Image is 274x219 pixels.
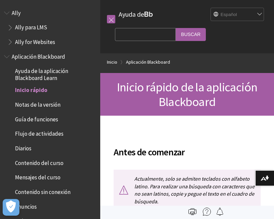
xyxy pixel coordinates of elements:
[15,172,60,181] span: Mensajes del curso
[126,58,170,66] a: Aplicación Blackboard
[12,51,65,60] span: Aplicación Blackboard
[15,157,63,166] span: Contenido del curso
[117,79,257,109] span: Inicio rápido de la aplicación Blackboard
[203,208,211,216] img: More help
[15,99,60,108] span: Notas de la versión
[15,143,31,152] span: Diarios
[114,170,261,210] p: Actualmente, solo se admiten teclados con alfabeto latino. Para realizar una búsqueda con caracte...
[119,10,153,18] a: Ayuda deBb
[15,85,47,94] span: Inicio rápido
[15,36,55,45] span: Ally for Websites
[176,28,206,41] input: Buscar
[15,186,71,195] span: Contenido sin conexión
[107,58,117,66] a: Inicio
[216,208,224,216] img: Follow this page
[4,7,96,48] nav: Book outline for Anthology Ally Help
[3,199,19,216] button: Abrir preferencias
[15,128,63,137] span: Flujo de actividades
[15,66,96,81] span: Ayuda de la aplicación Blackboard Learn
[15,114,58,123] span: Guía de funciones
[15,201,37,210] span: Anuncios
[15,22,47,31] span: Ally para LMS
[114,137,261,159] h2: Antes de comenzar
[211,8,264,21] select: Site Language Selector
[144,10,153,19] strong: Bb
[188,208,196,216] img: Print
[12,7,21,16] span: Ally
